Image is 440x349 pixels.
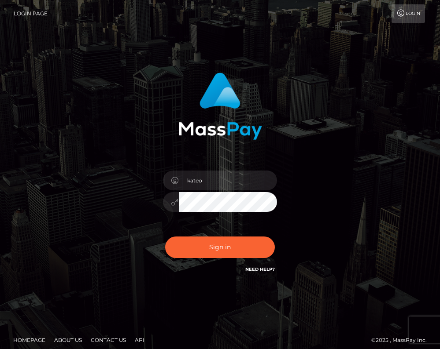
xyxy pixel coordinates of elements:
[179,171,277,190] input: Username...
[245,266,275,272] a: Need Help?
[371,335,433,345] div: © 2025 , MassPay Inc.
[392,4,425,23] a: Login
[51,333,85,347] a: About Us
[10,333,49,347] a: Homepage
[131,333,148,347] a: API
[178,73,262,140] img: MassPay Login
[87,333,129,347] a: Contact Us
[165,236,275,258] button: Sign in
[14,4,48,23] a: Login Page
